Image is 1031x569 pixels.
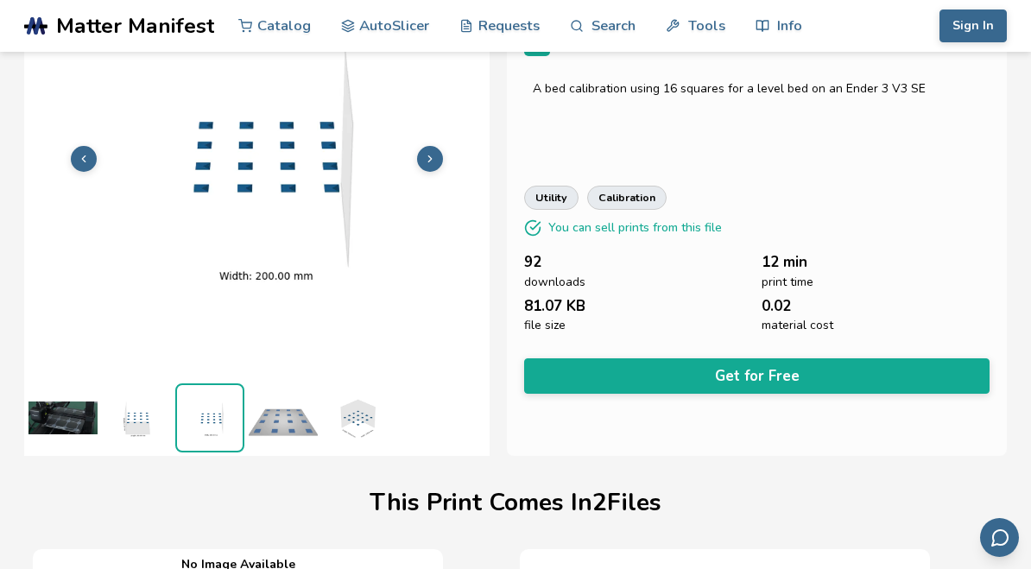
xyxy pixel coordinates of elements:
a: utility [524,186,579,210]
span: file size [524,319,566,332]
span: 92 [524,254,541,270]
button: Get for Free [524,358,990,394]
p: You can sell prints from this file [548,218,722,237]
img: 1_Print_Preview [249,383,318,452]
span: Matter Manifest [56,14,214,38]
img: 1_3D_Dimensions [177,385,243,451]
span: print time [762,275,813,289]
span: downloads [524,275,585,289]
button: Sign In [939,9,1007,42]
span: 12 min [762,254,807,270]
div: A bed calibration using 16 squares for a level bed on an Ender 3 V3 SE [533,82,981,96]
button: Send feedback via email [980,518,1019,557]
span: material cost [762,319,833,332]
span: 81.07 KB [524,298,585,314]
a: calibration [587,186,667,210]
img: 1_3D_Dimensions [102,383,171,452]
span: 0.02 [762,298,791,314]
h1: This Print Comes In 2 File s [370,490,661,516]
img: 1_3D_Dimensions [322,383,391,452]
